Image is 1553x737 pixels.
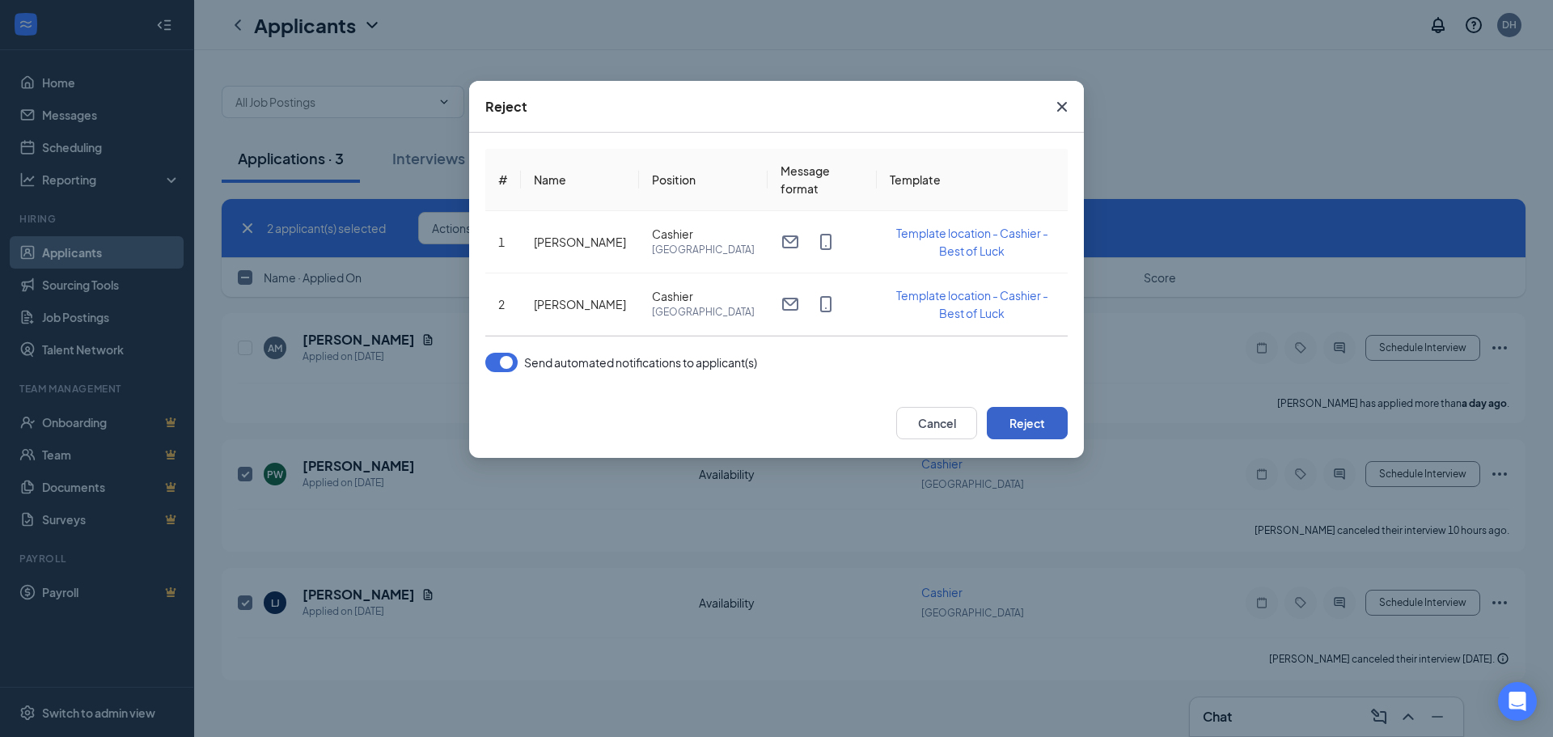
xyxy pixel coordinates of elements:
svg: Cross [1052,97,1072,116]
button: Close [1040,81,1084,133]
span: Send automated notifications to applicant(s) [524,353,757,372]
th: Name [521,149,639,211]
span: Template location - Cashier - Best of Luck [896,288,1048,320]
td: [PERSON_NAME] [521,211,639,273]
td: [PERSON_NAME] [521,273,639,336]
th: Position [639,149,768,211]
div: Reject [485,98,527,116]
span: 1 [498,235,505,249]
svg: Email [781,232,800,252]
th: # [485,149,521,211]
span: Cashier [652,288,755,304]
svg: MobileSms [816,294,836,314]
span: Cashier [652,226,755,242]
span: [GEOGRAPHIC_DATA] [652,242,755,258]
svg: Email [781,294,800,314]
th: Template [877,149,1068,211]
button: Cancel [896,407,977,439]
button: Reject [987,407,1068,439]
button: Template location - Cashier - Best of Luck [890,286,1055,322]
span: Template location - Cashier - Best of Luck [896,226,1048,258]
th: Message format [768,149,877,211]
span: 2 [498,297,505,311]
div: Open Intercom Messenger [1498,682,1537,721]
button: Template location - Cashier - Best of Luck [890,224,1055,260]
span: [GEOGRAPHIC_DATA] [652,304,755,320]
svg: MobileSms [816,232,836,252]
